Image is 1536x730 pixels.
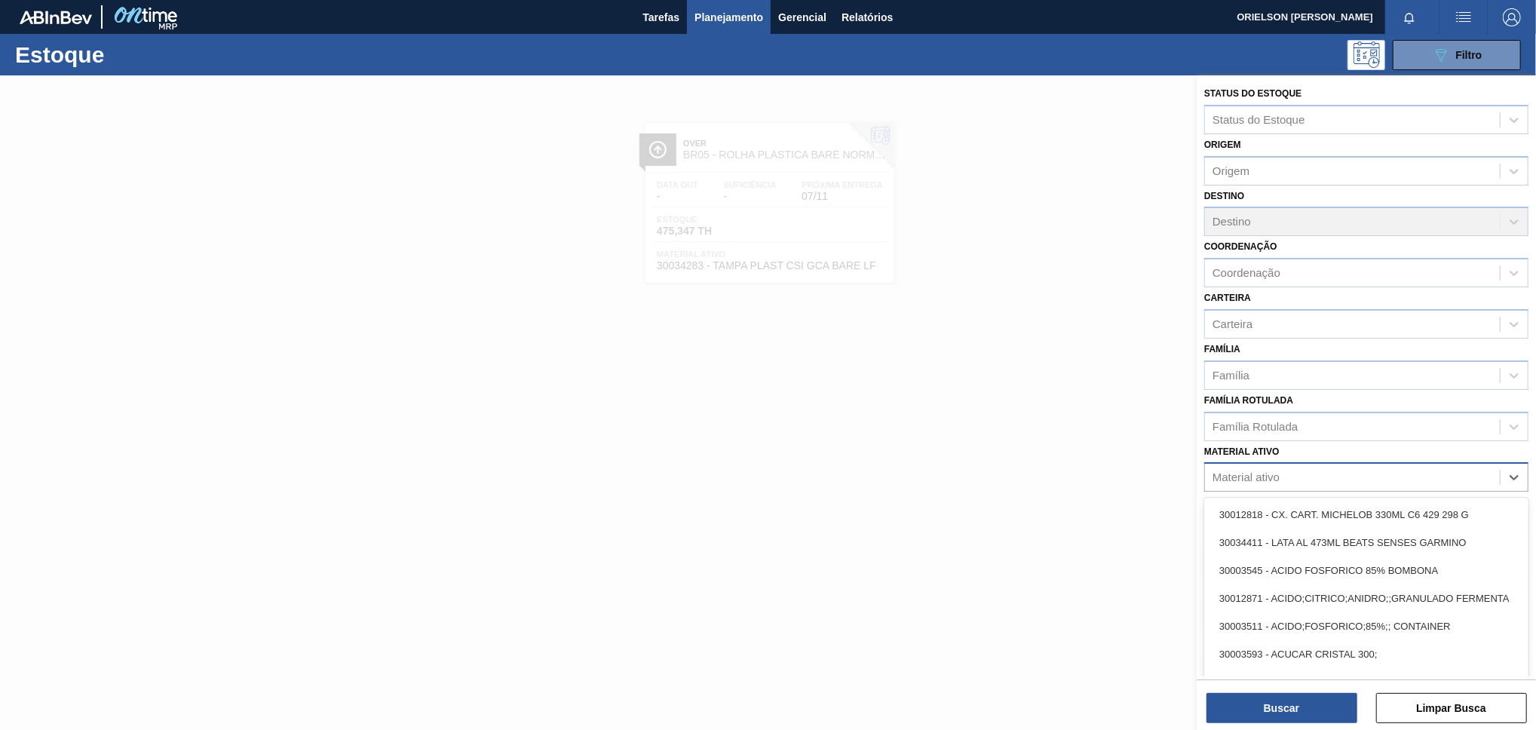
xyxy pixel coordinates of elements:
label: Coordenação [1204,241,1277,252]
h1: Estoque [15,46,243,63]
div: 30003513 - ACUCAR;CRISTAL;; [1204,668,1528,696]
label: Status do Estoque [1204,88,1301,99]
div: 30003511 - ACIDO;FOSFORICO;85%;; CONTAINER [1204,612,1528,640]
span: Planejamento [694,8,763,26]
div: Coordenação [1213,267,1280,280]
span: Filtro [1456,49,1482,61]
label: Família Rotulada [1204,395,1293,406]
div: Pogramando: nenhum usuário selecionado [1347,40,1385,70]
div: 30003593 - ACUCAR CRISTAL 300; [1204,640,1528,668]
div: Status do Estoque [1213,113,1305,126]
img: userActions [1455,8,1473,26]
span: Tarefas [642,8,679,26]
button: Filtro [1393,40,1521,70]
label: Carteira [1204,293,1251,303]
img: Logout [1503,8,1521,26]
span: Relatórios [842,8,893,26]
div: Material ativo [1213,471,1280,484]
div: 30012871 - ACIDO;CITRICO;ANIDRO;;GRANULADO FERMENTA [1204,584,1528,612]
label: Destino [1204,191,1244,201]
div: Carteira [1213,317,1252,330]
div: 30003545 - ACIDO FOSFORICO 85% BOMBONA [1204,557,1528,584]
label: Família [1204,344,1240,354]
button: Notificações [1385,7,1433,28]
div: Família Rotulada [1213,420,1298,433]
label: Material ativo [1204,446,1280,457]
div: 30012818 - CX. CART. MICHELOB 330ML C6 429 298 G [1204,501,1528,529]
div: Origem [1213,164,1249,177]
label: Origem [1204,140,1241,150]
div: Família [1213,369,1249,382]
span: Gerencial [778,8,826,26]
img: TNhmsLtSVTkK8tSr43FrP2fwEKptu5GPRR3wAAAABJRU5ErkJggg== [20,11,92,24]
div: 30034411 - LATA AL 473ML BEATS SENSES GARMINO [1204,529,1528,557]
